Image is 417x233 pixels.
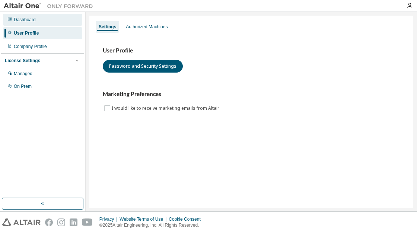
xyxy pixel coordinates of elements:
[2,218,41,226] img: altair_logo.svg
[14,83,32,89] div: On Prem
[99,24,116,30] div: Settings
[169,216,205,222] div: Cookie Consent
[14,17,36,23] div: Dashboard
[57,218,65,226] img: instagram.svg
[103,90,400,98] h3: Marketing Preferences
[103,60,183,73] button: Password and Security Settings
[99,216,120,222] div: Privacy
[4,2,97,10] img: Altair One
[103,47,400,54] h3: User Profile
[14,71,32,77] div: Managed
[120,216,169,222] div: Website Terms of Use
[5,58,40,64] div: License Settings
[82,218,93,226] img: youtube.svg
[45,218,53,226] img: facebook.svg
[99,222,205,229] p: © 2025 Altair Engineering, Inc. All Rights Reserved.
[112,104,221,113] label: I would like to receive marketing emails from Altair
[70,218,77,226] img: linkedin.svg
[126,24,168,30] div: Authorized Machines
[14,30,39,36] div: User Profile
[14,44,47,50] div: Company Profile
